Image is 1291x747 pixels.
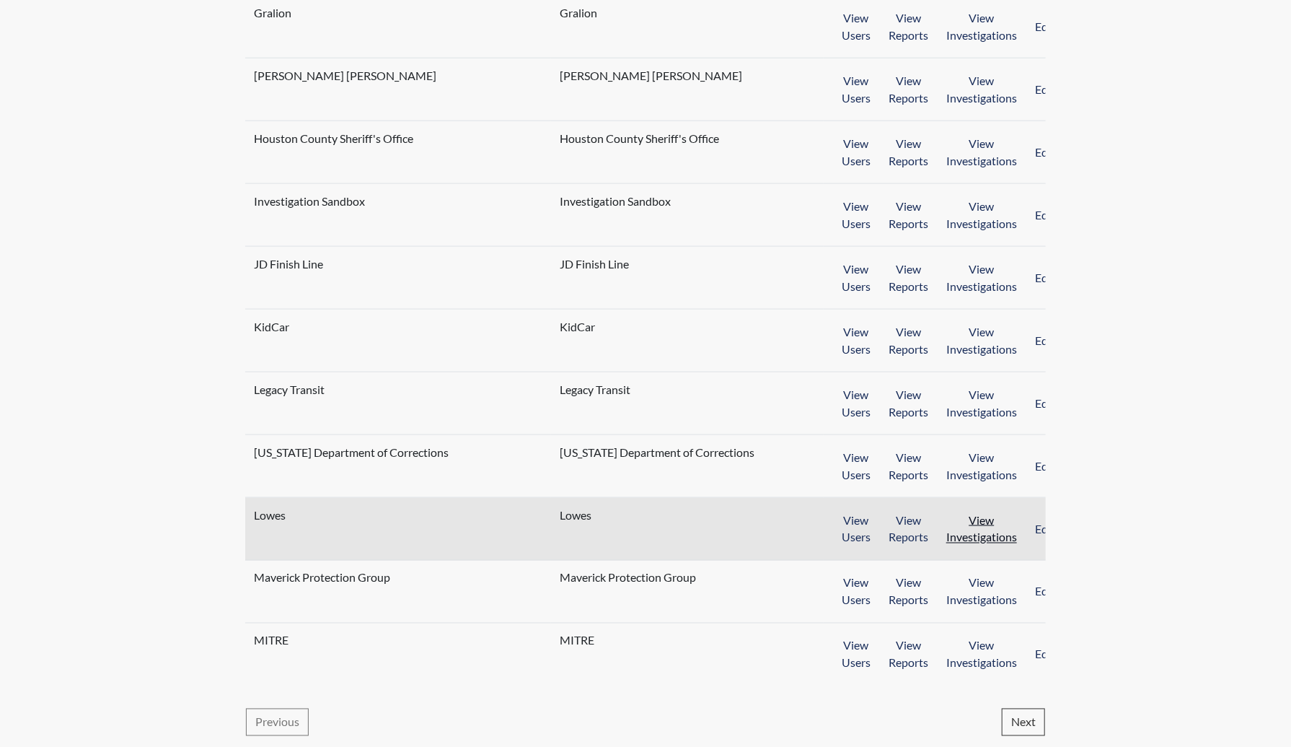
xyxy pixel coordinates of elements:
button: View Users [832,4,880,49]
span: Houston County Sheriff's Office [254,130,434,147]
button: Edit [1026,4,1065,49]
button: View Reports [879,507,938,551]
button: View Reports [879,193,938,237]
span: Investigation Sandbox [560,193,740,210]
button: View Investigations [937,381,1026,426]
button: View Users [832,318,880,363]
button: View Reports [879,255,938,300]
button: Edit [1026,255,1065,300]
button: View Reports [879,4,938,49]
button: View Reports [879,444,938,489]
span: Maverick Protection Group [254,569,434,587]
span: MITRE [254,632,434,650]
button: View Users [832,130,880,175]
span: Lowes [560,507,740,524]
span: KidCar [560,318,740,336]
span: KidCar [254,318,434,336]
button: View Reports [879,130,938,175]
button: Next [1002,709,1045,736]
button: Edit [1026,632,1065,677]
span: [PERSON_NAME] [PERSON_NAME] [560,67,742,84]
span: Gralion [254,4,434,22]
button: Previous [246,709,309,736]
button: View Investigations [937,4,1026,49]
button: View Investigations [937,444,1026,489]
button: Edit [1026,67,1065,112]
span: Gralion [560,4,740,22]
button: View Reports [879,67,938,112]
span: Legacy Transit [560,381,740,398]
button: View Reports [879,318,938,363]
button: Edit [1026,130,1065,175]
button: View Investigations [937,507,1026,551]
button: View Investigations [937,318,1026,363]
button: View Investigations [937,632,1026,677]
span: Investigation Sandbox [254,193,434,210]
button: View Users [832,193,880,237]
button: View Reports [879,569,938,614]
button: View Investigations [937,255,1026,300]
button: Edit [1026,569,1065,614]
span: [US_STATE] Department of Corrections [560,444,754,461]
button: View Users [832,444,880,489]
span: [PERSON_NAME] [PERSON_NAME] [254,67,436,84]
button: View Users [832,255,880,300]
span: JD Finish Line [254,255,434,273]
button: View Reports [879,381,938,426]
button: Edit [1026,381,1065,426]
button: Edit [1026,507,1065,551]
span: Legacy Transit [254,381,434,398]
button: View Users [832,569,880,614]
button: View Users [832,507,880,551]
button: View Investigations [937,193,1026,237]
button: View Investigations [937,67,1026,112]
span: JD Finish Line [560,255,740,273]
span: MITRE [560,632,740,650]
span: [US_STATE] Department of Corrections [254,444,449,461]
button: View Investigations [937,569,1026,614]
button: Edit [1026,318,1065,363]
button: View Investigations [937,130,1026,175]
button: Edit [1026,193,1065,237]
span: Lowes [254,507,434,524]
button: View Reports [879,632,938,677]
button: View Users [832,67,880,112]
span: Houston County Sheriff's Office [560,130,740,147]
button: Edit [1026,444,1065,489]
span: Maverick Protection Group [560,569,740,587]
button: View Users [832,632,880,677]
button: View Users [832,381,880,426]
